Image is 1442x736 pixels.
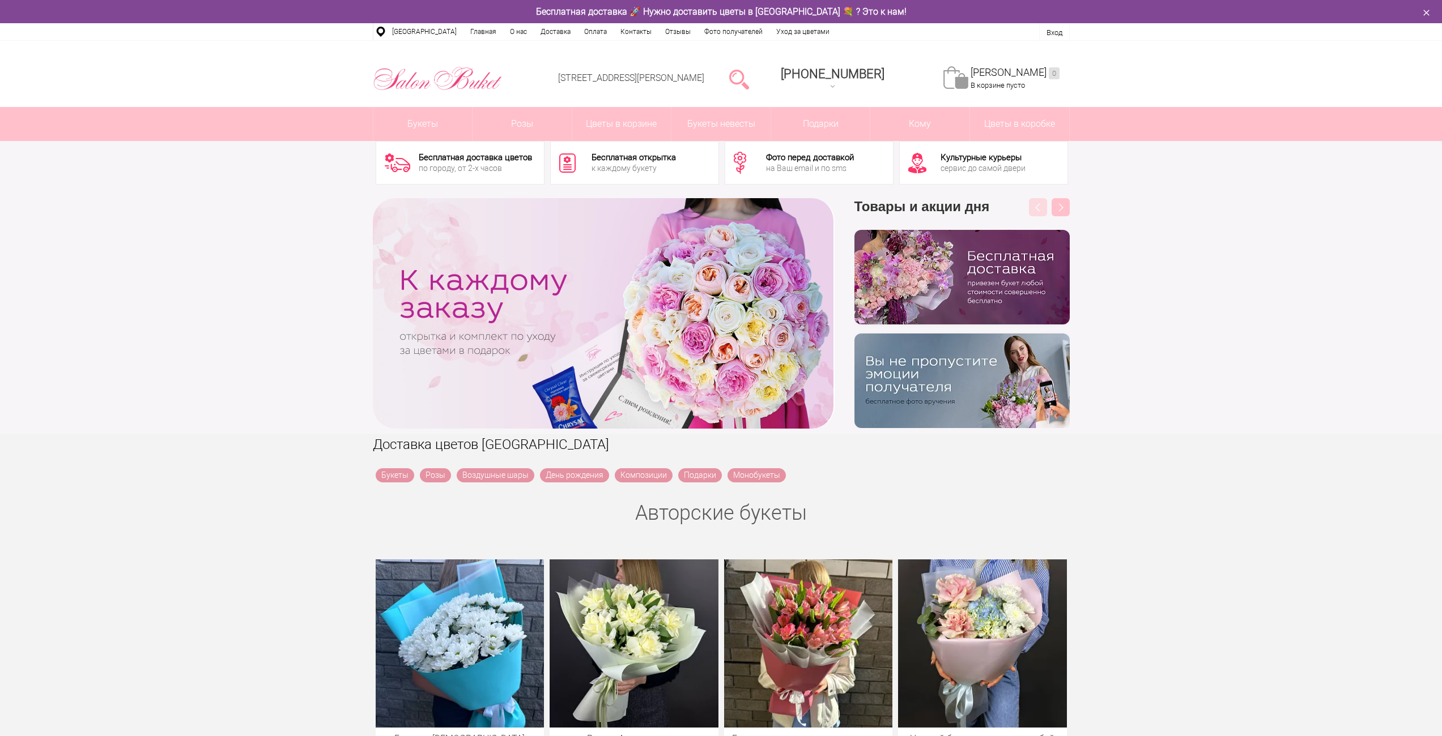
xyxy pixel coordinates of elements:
div: Культурные курьеры [941,153,1026,162]
span: [PHONE_NUMBER] [781,67,884,81]
button: Next [1052,198,1070,216]
div: Бесплатная открытка [592,153,676,162]
a: Подарки [678,468,722,482]
img: Нежный букет с розами и голубой гортензией [898,559,1067,728]
a: [GEOGRAPHIC_DATA] [385,23,463,40]
a: Авторские букеты [635,501,807,525]
a: Розы [473,107,572,141]
a: Композиции [615,468,673,482]
a: Монобукеты [728,468,786,482]
div: Бесплатная доставка цветов [419,153,532,162]
a: Уход за цветами [769,23,836,40]
a: Подарки [771,107,870,141]
a: Главная [463,23,503,40]
img: Букет из хризантем кустовых [376,559,545,728]
div: по городу, от 2-х часов [419,164,532,172]
ins: 0 [1049,67,1060,79]
div: к каждому букету [592,164,676,172]
div: сервис до самой двери [941,164,1026,172]
a: Вход [1047,28,1062,37]
a: Цветы в коробке [970,107,1069,141]
img: v9wy31nijnvkfycrkduev4dhgt9psb7e.png.webp [854,333,1070,428]
a: День рождения [540,468,609,482]
span: Кому [870,107,969,141]
a: Оплата [577,23,614,40]
img: Розы и Альстромерии [550,559,718,728]
img: hpaj04joss48rwypv6hbykmvk1dj7zyr.png.webp [854,230,1070,324]
a: [STREET_ADDRESS][PERSON_NAME] [558,72,704,83]
span: В корзине пусто [971,81,1025,89]
a: Букеты [373,107,473,141]
a: [PHONE_NUMBER] [774,63,891,95]
a: Доставка [534,23,577,40]
h3: Товары и акции дня [854,198,1070,230]
a: Розы [420,468,451,482]
a: Букеты невесты [671,107,771,141]
a: [PERSON_NAME] [971,66,1060,79]
div: Фото перед доставкой [766,153,854,162]
a: Фото получателей [697,23,769,40]
h1: Доставка цветов [GEOGRAPHIC_DATA] [373,434,1070,455]
a: Контакты [614,23,658,40]
a: Букеты [376,468,414,482]
img: Букет с розовыми альстромериями [724,559,893,728]
div: Бесплатная доставка 🚀 Нужно доставить цветы в [GEOGRAPHIC_DATA] 💐 ? Это к нам! [364,6,1078,18]
a: Отзывы [658,23,697,40]
img: Цветы Нижний Новгород [373,64,503,93]
a: О нас [503,23,534,40]
div: на Ваш email и по sms [766,164,854,172]
a: Воздушные шары [457,468,534,482]
a: Цветы в корзине [572,107,671,141]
